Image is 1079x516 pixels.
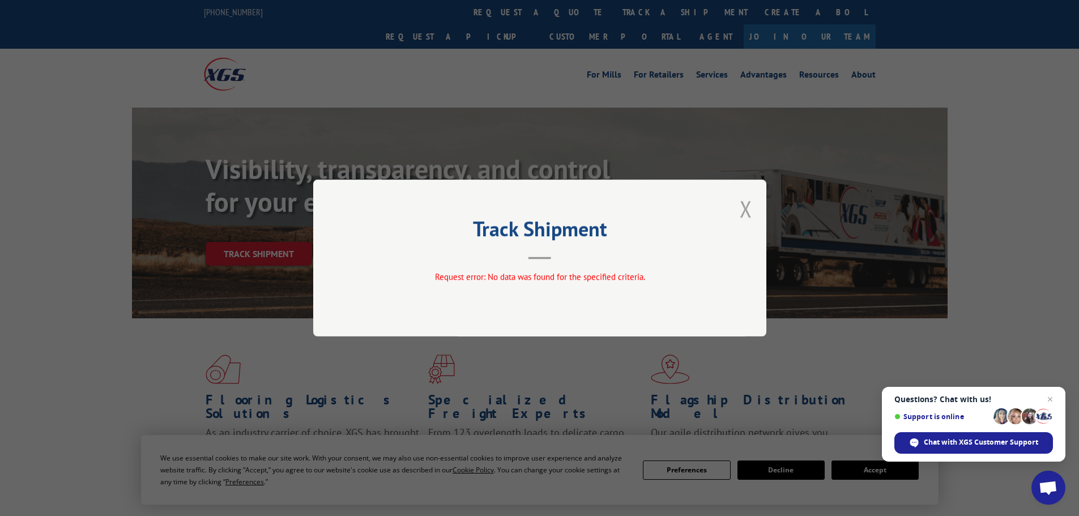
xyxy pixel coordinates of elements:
span: Close chat [1043,393,1057,406]
span: Request error: No data was found for the specified criteria. [434,271,645,282]
span: Questions? Chat with us! [894,395,1053,404]
div: Chat with XGS Customer Support [894,432,1053,454]
button: Close modal [740,194,752,224]
span: Chat with XGS Customer Support [924,437,1038,447]
div: Open chat [1031,471,1065,505]
h2: Track Shipment [370,221,710,242]
span: Support is online [894,412,990,421]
